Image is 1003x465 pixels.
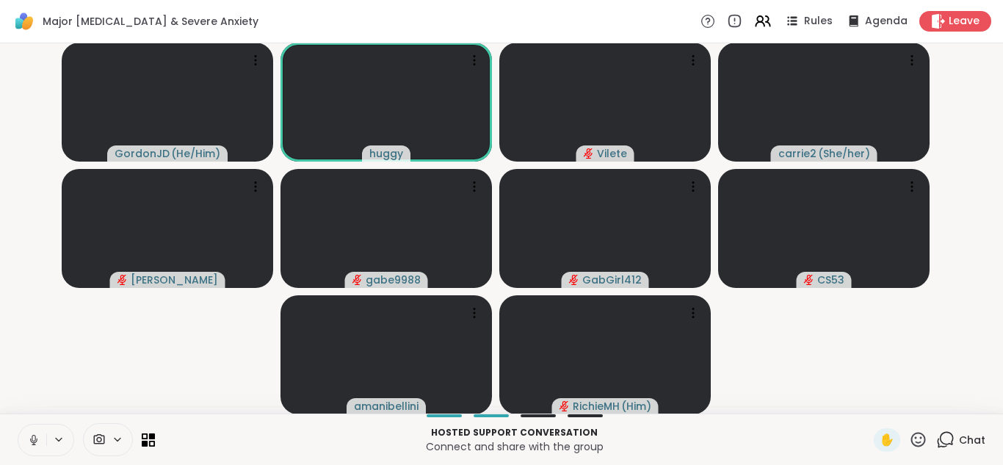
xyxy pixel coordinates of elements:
span: ( She/her ) [818,146,870,161]
span: audio-muted [569,275,579,285]
span: [PERSON_NAME] [131,273,218,287]
img: ShareWell Logomark [12,9,37,34]
span: GordonJD [115,146,170,161]
span: Vilete [597,146,627,161]
span: RichieMH [573,399,620,414]
span: GabGirl412 [582,273,642,287]
span: Major [MEDICAL_DATA] & Severe Anxiety [43,14,258,29]
span: ( He/Him ) [171,146,220,161]
span: gabe9988 [366,273,421,287]
span: audio-muted [804,275,814,285]
span: audio-muted [352,275,363,285]
span: huggy [369,146,403,161]
span: audio-muted [560,401,570,411]
span: Rules [804,14,833,29]
span: Chat [959,433,985,447]
span: ( Him ) [621,399,651,414]
p: Connect and share with the group [164,439,865,454]
p: Hosted support conversation [164,426,865,439]
span: ✋ [880,431,894,449]
span: carrie2 [778,146,816,161]
span: Leave [949,14,980,29]
span: CS53 [817,273,844,287]
span: amanibellini [354,399,419,414]
span: Agenda [865,14,908,29]
span: audio-muted [117,275,128,285]
span: audio-muted [584,148,594,159]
